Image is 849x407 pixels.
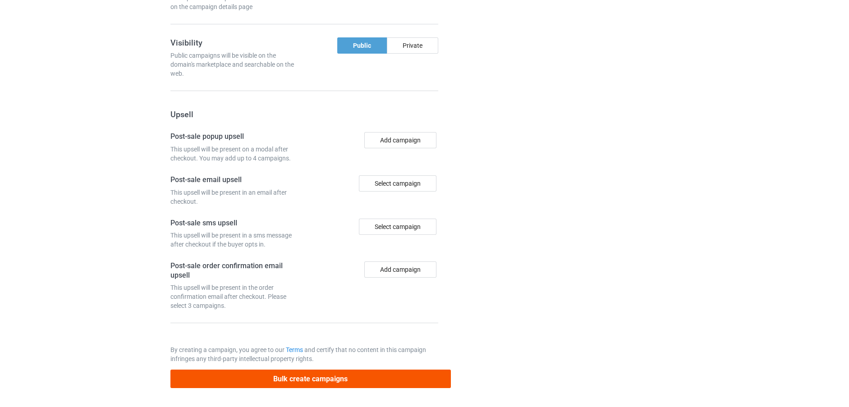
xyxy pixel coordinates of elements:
[170,109,438,119] h3: Upsell
[286,346,303,353] a: Terms
[359,175,436,192] div: Select campaign
[170,188,301,206] div: This upsell will be present in an email after checkout.
[170,231,301,249] div: This upsell will be present in a sms message after checkout if the buyer opts in.
[170,370,451,388] button: Bulk create campaigns
[170,51,301,78] div: Public campaigns will be visible on the domain's marketplace and searchable on the web.
[170,345,438,363] p: By creating a campaign, you agree to our and certify that no content in this campaign infringes a...
[337,37,387,54] div: Public
[170,37,301,48] h3: Visibility
[170,175,301,185] h4: Post-sale email upsell
[359,219,436,235] div: Select campaign
[170,132,301,142] h4: Post-sale popup upsell
[387,37,438,54] div: Private
[364,261,436,278] button: Add campaign
[170,261,301,280] h4: Post-sale order confirmation email upsell
[170,283,301,310] div: This upsell will be present in the order confirmation email after checkout. Please select 3 campa...
[364,132,436,148] button: Add campaign
[170,145,301,163] div: This upsell will be present on a modal after checkout. You may add up to 4 campaigns.
[170,219,301,228] h4: Post-sale sms upsell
